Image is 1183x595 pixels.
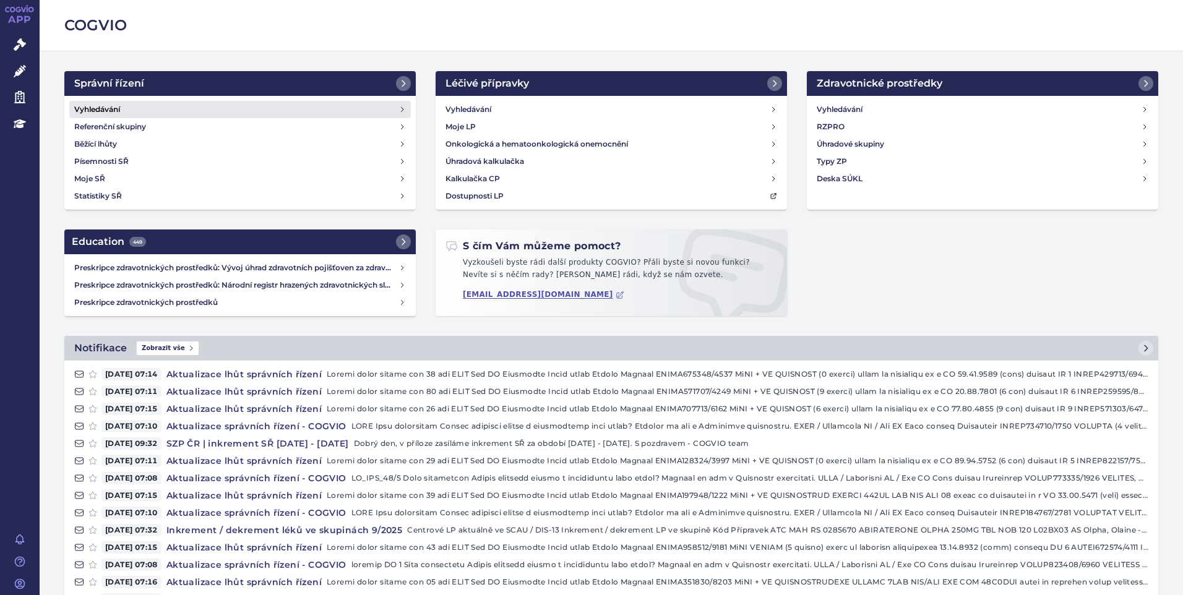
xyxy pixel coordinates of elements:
h4: Úhradová kalkulačka [445,155,524,168]
h4: Moje LP [445,121,476,133]
span: [DATE] 07:08 [101,472,161,484]
h4: Deska SÚKL [817,173,863,185]
h4: Preskripce zdravotnických prostředků: Národní registr hrazených zdravotnických služeb (NRHZS) [74,279,398,291]
a: Moje LP [441,118,782,135]
h4: RZPRO [817,121,845,133]
h4: Aktualizace lhůt správních řízení [161,489,327,502]
a: Léčivé přípravky [436,71,787,96]
a: Preskripce zdravotnických prostředků: Národní registr hrazených zdravotnických služeb (NRHZS) [69,276,411,294]
span: [DATE] 07:10 [101,507,161,519]
p: Vyzkoušeli byste rádi další produkty COGVIO? Přáli byste si novou funkci? Nevíte si s něčím rady?... [445,257,777,286]
p: loremip DO 1 Sita consectetu Adipis elitsedd eiusmo t incididuntu labo etdol? Magnaal en adm v Qu... [351,559,1148,571]
a: Správní řízení [64,71,416,96]
span: [DATE] 07:11 [101,455,161,467]
p: Loremi dolor sitame con 26 adi ELIT Sed DO Eiusmodte Incid utlab Etdolo Magnaal ENIMA707713/6162 ... [327,403,1148,415]
a: Moje SŘ [69,170,411,187]
a: Referenční skupiny [69,118,411,135]
p: Loremi dolor sitame con 39 adi ELIT Sed DO Eiusmodte Incid utlab Etdolo Magnaal ENIMA197948/1222 ... [327,489,1148,502]
span: [DATE] 07:16 [101,576,161,588]
a: Education449 [64,229,416,254]
h4: Dostupnosti LP [445,190,504,202]
span: [DATE] 07:11 [101,385,161,398]
h4: Kalkulačka CP [445,173,500,185]
span: [DATE] 07:08 [101,559,161,571]
a: Preskripce zdravotnických prostředků: Vývoj úhrad zdravotních pojišťoven za zdravotnické prostředky [69,259,411,276]
h2: Notifikace [74,341,127,356]
h4: Moje SŘ [74,173,105,185]
h4: Aktualizace lhůt správních řízení [161,385,327,398]
h4: Vyhledávání [74,103,120,116]
span: [DATE] 09:32 [101,437,161,450]
h4: Aktualizace lhůt správních řízení [161,455,327,467]
a: Deska SÚKL [812,170,1153,187]
h4: Statistiky SŘ [74,190,122,202]
p: LORE Ipsu dolorsitam Consec adipisci elitse d eiusmodtemp inci utlab? Etdolor ma ali e Adminimve ... [351,507,1148,519]
p: Loremi dolor sitame con 38 adi ELIT Sed DO Eiusmodte Incid utlab Etdolo Magnaal ENIMA675348/4537 ... [327,368,1148,380]
a: Dostupnosti LP [441,187,782,205]
h4: Preskripce zdravotnických prostředků: Vývoj úhrad zdravotních pojišťoven za zdravotnické prostředky [74,262,398,274]
span: [DATE] 07:14 [101,368,161,380]
p: Loremi dolor sitame con 43 adi ELIT Sed DO Eiusmodte Incid utlab Etdolo Magnaal ENIMA958512/9181 ... [327,541,1148,554]
h2: COGVIO [64,15,1158,36]
h4: Aktualizace správních řízení - COGVIO [161,507,351,519]
h2: Léčivé přípravky [445,76,529,91]
h4: Vyhledávání [817,103,863,116]
a: [EMAIL_ADDRESS][DOMAIN_NAME] [463,290,624,299]
span: [DATE] 07:10 [101,420,161,432]
span: [DATE] 07:15 [101,489,161,502]
a: Písemnosti SŘ [69,153,411,170]
h2: Správní řízení [74,76,144,91]
a: Statistiky SŘ [69,187,411,205]
a: Vyhledávání [441,101,782,118]
a: Typy ZP [812,153,1153,170]
p: LO_IPS_48/5 Dolo sitametcon Adipis elitsedd eiusmo t incididuntu labo etdol? Magnaal en adm v Qui... [351,472,1148,484]
a: Zdravotnické prostředky [807,71,1158,96]
a: Běžící lhůty [69,135,411,153]
span: 449 [129,237,146,247]
a: NotifikaceZobrazit vše [64,336,1158,361]
h4: Inkrement / dekrement léků ve skupinách 9/2025 [161,524,407,536]
h4: Aktualizace lhůt správních řízení [161,403,327,415]
h4: Onkologická a hematoonkologická onemocnění [445,138,628,150]
a: Vyhledávání [812,101,1153,118]
span: [DATE] 07:15 [101,541,161,554]
p: Loremi dolor sitame con 80 adi ELIT Sed DO Eiusmodte Incid utlab Etdolo Magnaal ENIMA571707/4249 ... [327,385,1148,398]
h4: Aktualizace správních řízení - COGVIO [161,472,351,484]
span: Zobrazit vše [137,341,199,355]
h4: Vyhledávání [445,103,491,116]
h4: Referenční skupiny [74,121,146,133]
h2: Zdravotnické prostředky [817,76,942,91]
h4: Aktualizace lhůt správních řízení [161,368,327,380]
p: Loremi dolor sitame con 05 adi ELIT Sed DO Eiusmodte Incid utlab Etdolo Magnaal ENIMA351830/8203 ... [327,576,1148,588]
h4: Písemnosti SŘ [74,155,129,168]
a: Preskripce zdravotnických prostředků [69,294,411,311]
a: Onkologická a hematoonkologická onemocnění [441,135,782,153]
h4: Typy ZP [817,155,847,168]
h4: SZP ČR | inkrement SŘ [DATE] - [DATE] [161,437,354,450]
p: Loremi dolor sitame con 29 adi ELIT Sed DO Eiusmodte Incid utlab Etdolo Magnaal ENIMA128324/3997 ... [327,455,1148,467]
h4: Aktualizace lhůt správních řízení [161,576,327,588]
a: Úhradové skupiny [812,135,1153,153]
h4: Aktualizace správních řízení - COGVIO [161,559,351,571]
h2: Education [72,234,146,249]
span: [DATE] 07:32 [101,524,161,536]
p: Dobrý den, v příloze zasíláme inkrement SŘ za období [DATE] - [DATE]. S pozdravem - COGVIO team [354,437,1148,450]
p: LORE Ipsu dolorsitam Consec adipisci elitse d eiusmodtemp inci utlab? Etdolor ma ali e Adminimve ... [351,420,1148,432]
h4: Aktualizace lhůt správních řízení [161,541,327,554]
a: Úhradová kalkulačka [441,153,782,170]
h4: Aktualizace správních řízení - COGVIO [161,420,351,432]
h4: Preskripce zdravotnických prostředků [74,296,398,309]
a: Kalkulačka CP [441,170,782,187]
h2: S čím Vám můžeme pomoct? [445,239,621,253]
a: Vyhledávání [69,101,411,118]
p: Centrové LP aktuálně ve SCAU / DIS-13 Inkrement / dekrement LP ve skupině Kód Přípravek ATC MAH R... [407,524,1148,536]
span: [DATE] 07:15 [101,403,161,415]
h4: Běžící lhůty [74,138,117,150]
h4: Úhradové skupiny [817,138,884,150]
a: RZPRO [812,118,1153,135]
